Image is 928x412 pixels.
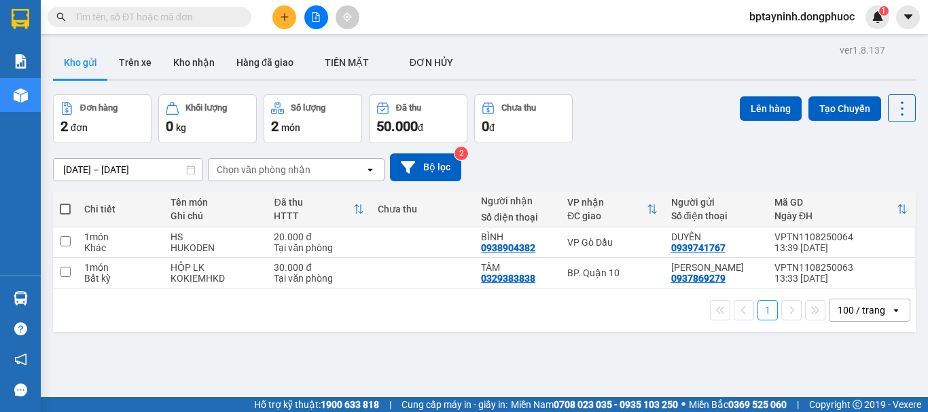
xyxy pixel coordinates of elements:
[671,262,761,273] div: TẤN PHÁT
[274,197,353,208] div: Đã thu
[376,118,418,134] span: 50.000
[481,273,535,284] div: 0329383838
[171,210,260,221] div: Ghi chú
[274,262,363,273] div: 30.000 đ
[369,94,467,143] button: Đã thu50.000đ
[365,164,376,175] svg: open
[274,273,363,284] div: Tại văn phòng
[185,103,227,113] div: Khối lượng
[671,210,761,221] div: Số điện thoại
[891,305,902,316] svg: open
[108,46,162,79] button: Trên xe
[872,11,884,23] img: icon-new-feature
[671,231,761,242] div: DUYÊN
[14,88,28,102] img: warehouse-icon
[511,397,678,412] span: Miền Nam
[56,12,66,22] span: search
[171,262,260,273] div: HỘP LK
[271,118,279,134] span: 2
[281,122,300,133] span: món
[267,191,370,227] th: Toggle SortBy
[481,195,554,206] div: Người nhận
[410,57,453,68] span: ĐƠN HỦY
[14,54,28,69] img: solution-icon
[728,399,787,410] strong: 0369 525 060
[171,197,260,208] div: Tên món
[226,46,304,79] button: Hàng đã giao
[838,303,885,317] div: 100 / trang
[797,397,799,412] span: |
[738,8,865,25] span: bptayninh.dongphuoc
[304,5,328,29] button: file-add
[567,267,657,278] div: BP. Quận 10
[390,153,461,181] button: Bộ lọc
[378,204,467,214] div: Chưa thu
[389,397,391,412] span: |
[53,94,151,143] button: Đơn hàng2đơn
[774,262,908,273] div: VPTN1108250063
[489,122,495,133] span: đ
[311,12,321,22] span: file-add
[567,210,646,221] div: ĐC giao
[554,399,678,410] strong: 0708 023 035 - 0935 103 250
[881,6,886,16] span: 1
[853,400,862,409] span: copyright
[671,273,726,284] div: 0937869279
[902,11,914,23] span: caret-down
[560,191,664,227] th: Toggle SortBy
[501,103,536,113] div: Chưa thu
[80,103,118,113] div: Đơn hàng
[84,262,157,273] div: 1 món
[84,204,157,214] div: Chi tiết
[681,402,685,407] span: ⚪️
[84,231,157,242] div: 1 món
[808,96,881,121] button: Tạo Chuyến
[71,122,88,133] span: đơn
[418,122,423,133] span: đ
[774,197,897,208] div: Mã GD
[274,242,363,253] div: Tại văn phòng
[264,94,362,143] button: Số lượng2món
[274,231,363,242] div: 20.000 đ
[401,397,507,412] span: Cung cấp máy in - giấy in:
[325,57,369,68] span: TIỀN MẶT
[176,122,186,133] span: kg
[280,12,289,22] span: plus
[166,118,173,134] span: 0
[879,6,889,16] sup: 1
[671,197,761,208] div: Người gửi
[768,191,914,227] th: Toggle SortBy
[272,5,296,29] button: plus
[481,231,554,242] div: BÌNH
[474,94,573,143] button: Chưa thu0đ
[774,231,908,242] div: VPTN1108250064
[757,300,778,320] button: 1
[321,399,379,410] strong: 1900 633 818
[567,197,646,208] div: VP nhận
[75,10,235,24] input: Tìm tên, số ĐT hoặc mã đơn
[774,242,908,253] div: 13:39 [DATE]
[396,103,421,113] div: Đã thu
[53,46,108,79] button: Kho gửi
[567,237,657,248] div: VP Gò Dầu
[689,397,787,412] span: Miền Bắc
[158,94,257,143] button: Khối lượng0kg
[254,397,379,412] span: Hỗ trợ kỹ thuật:
[481,242,535,253] div: 0938904382
[342,12,352,22] span: aim
[482,118,489,134] span: 0
[740,96,802,121] button: Lên hàng
[896,5,920,29] button: caret-down
[14,383,27,396] span: message
[840,43,885,58] div: ver 1.8.137
[274,210,353,221] div: HTTT
[84,273,157,284] div: Bất kỳ
[12,9,29,29] img: logo-vxr
[14,353,27,366] span: notification
[671,242,726,253] div: 0939741767
[171,242,260,253] div: HUKODEN
[774,273,908,284] div: 13:33 [DATE]
[481,212,554,223] div: Số điện thoại
[291,103,325,113] div: Số lượng
[14,322,27,335] span: question-circle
